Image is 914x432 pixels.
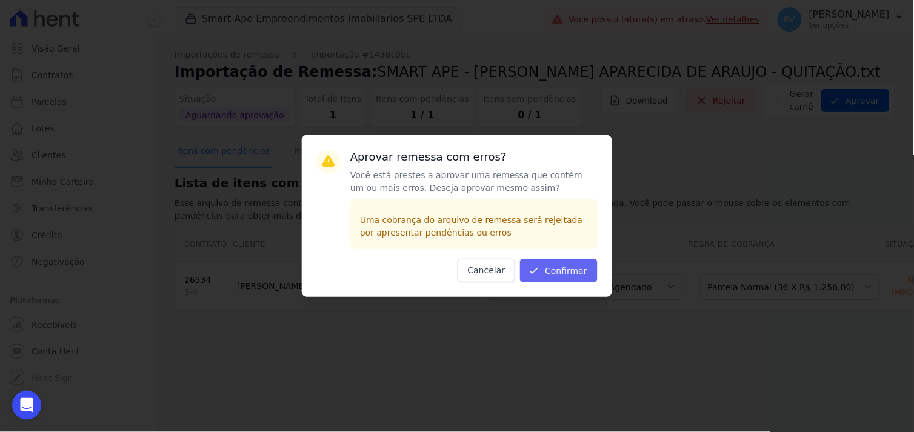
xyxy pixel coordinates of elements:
[350,150,598,164] h3: Aprovar remessa com erros?
[520,259,598,282] button: Confirmar
[458,259,516,282] button: Cancelar
[350,169,598,194] p: Você está prestes a aprovar uma remessa que contém um ou mais erros. Deseja aprovar mesmo assim?
[12,391,41,420] div: Open Intercom Messenger
[360,214,588,239] p: Uma cobrança do arquivo de remessa será rejeitada por apresentar pendências ou erros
